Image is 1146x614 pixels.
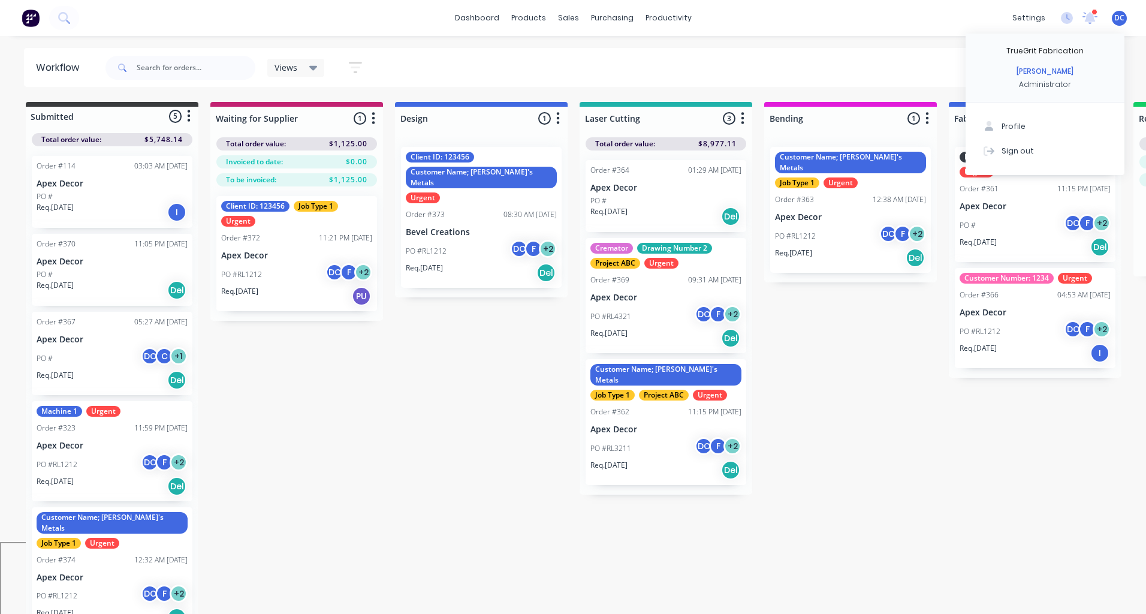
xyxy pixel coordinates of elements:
[698,139,737,149] span: $8,977.11
[590,206,628,217] p: Req. [DATE]
[167,371,186,390] div: Del
[155,347,173,365] div: C
[688,275,741,285] div: 09:31 AM [DATE]
[908,225,926,243] div: + 2
[221,201,289,212] div: Client ID: 123456
[401,147,562,288] div: Client ID: 123456Customer Name; [PERSON_NAME]'s MetalsUrgentOrder #37308:30 AM [DATE]Bevel Creati...
[141,585,159,603] div: DC
[37,191,53,202] p: PO #
[775,177,819,188] div: Job Type 1
[960,273,1054,284] div: Customer Number: 1234
[85,538,119,549] div: Urgent
[32,156,192,228] div: Order #11403:03 AM [DATE]Apex DecorPO #Req.[DATE]I
[221,286,258,297] p: Req. [DATE]
[775,152,926,173] div: Customer Name; [PERSON_NAME]'s Metals
[37,257,188,267] p: Apex Decor
[294,201,338,212] div: Job Type 1
[590,165,629,176] div: Order #364
[346,156,367,167] span: $0.00
[1114,13,1124,23] span: DC
[585,9,640,27] div: purchasing
[1002,145,1034,156] div: Sign out
[505,9,552,27] div: products
[824,177,858,188] div: Urgent
[723,437,741,455] div: + 2
[524,240,542,258] div: F
[590,443,631,454] p: PO #RL3211
[170,453,188,471] div: + 2
[37,353,53,364] p: PO #
[775,248,812,258] p: Req. [DATE]
[37,335,188,345] p: Apex Decor
[1017,66,1073,77] div: [PERSON_NAME]
[37,441,188,451] p: Apex Decor
[37,179,188,189] p: Apex Decor
[960,308,1111,318] p: Apex Decor
[879,225,897,243] div: DC
[1090,344,1109,363] div: I
[37,476,74,487] p: Req. [DATE]
[406,167,557,188] div: Customer Name; [PERSON_NAME]'s Metals
[134,317,188,327] div: 05:27 AM [DATE]
[86,406,120,417] div: Urgent
[1002,121,1026,132] div: Profile
[1093,214,1111,232] div: + 2
[1019,79,1071,90] div: Administrator
[640,9,698,27] div: productivity
[37,280,74,291] p: Req. [DATE]
[644,258,678,269] div: Urgent
[155,453,173,471] div: F
[709,305,727,323] div: F
[155,585,173,603] div: F
[637,243,712,254] div: Drawing Number 2
[141,453,159,471] div: DC
[1064,320,1082,338] div: DC
[590,195,607,206] p: PO #
[406,246,447,257] p: PO #RL1212
[775,231,816,242] p: PO #RL1212
[37,239,76,249] div: Order #370
[37,161,76,171] div: Order #114
[340,263,358,281] div: F
[775,212,926,222] p: Apex Decor
[639,390,689,401] div: Project ABC
[134,161,188,171] div: 03:03 AM [DATE]
[37,317,76,327] div: Order #367
[590,407,629,417] div: Order #362
[1093,320,1111,338] div: + 2
[960,326,1000,337] p: PO #RL1212
[960,237,997,248] p: Req. [DATE]
[406,209,445,220] div: Order #373
[221,233,260,243] div: Order #372
[590,258,640,269] div: Project ABC
[552,9,585,27] div: sales
[721,207,740,226] div: Del
[329,174,367,185] span: $1,125.00
[955,268,1115,368] div: Customer Number: 1234UrgentOrder #36604:53 AM [DATE]Apex DecorPO #RL1212DCF+2Req.[DATE]I
[216,196,377,311] div: Client ID: 123456Job Type 1UrgentOrder #37211:21 PM [DATE]Apex DecorPO #RL1212DCF+2Req.[DATE]PU
[406,192,440,203] div: Urgent
[354,263,372,281] div: + 2
[37,512,188,534] div: Customer Name; [PERSON_NAME]'s Metals
[590,364,741,386] div: Customer Name; [PERSON_NAME]'s Metals
[32,312,192,395] div: Order #36705:27 AM [DATE]Apex DecorPO #DCC+1Req.[DATE]Del
[32,401,192,501] div: Machine 1UrgentOrder #32311:59 PM [DATE]Apex DecorPO #RL1212DCF+2Req.[DATE]Del
[590,183,741,193] p: Apex Decor
[226,139,286,149] span: Total order value:
[586,359,746,485] div: Customer Name; [PERSON_NAME]'s MetalsJob Type 1Project ABCUrgentOrder #36211:15 PM [DATE]Apex Dec...
[167,203,186,222] div: I
[590,243,633,254] div: Cremator
[960,220,976,231] p: PO #
[721,329,740,348] div: Del
[590,460,628,471] p: Req. [DATE]
[37,538,81,549] div: Job Type 1
[167,281,186,300] div: Del
[319,233,372,243] div: 11:21 PM [DATE]
[137,56,255,80] input: Search for orders...
[1057,183,1111,194] div: 11:15 PM [DATE]
[723,305,741,323] div: + 2
[37,591,77,601] p: PO #RL1212
[1078,214,1096,232] div: F
[721,460,740,480] div: Del
[960,201,1111,212] p: Apex Decor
